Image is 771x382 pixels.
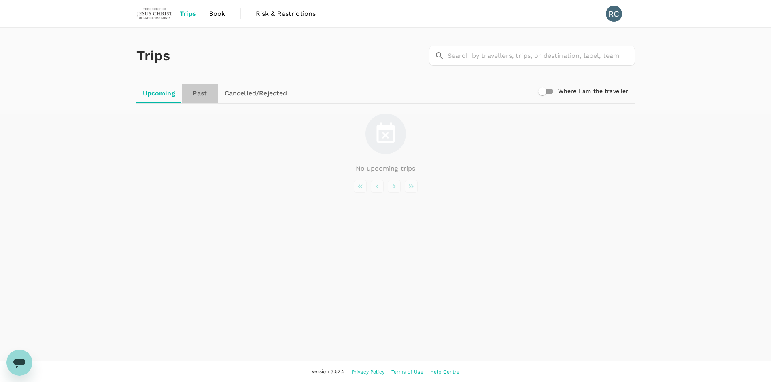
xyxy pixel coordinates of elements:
span: Privacy Policy [352,369,384,375]
a: Help Centre [430,367,460,376]
span: Trips [180,9,196,19]
span: Version 3.52.2 [312,368,345,376]
span: Risk & Restrictions [256,9,316,19]
h1: Trips [136,28,170,84]
span: Help Centre [430,369,460,375]
nav: pagination navigation [352,180,420,193]
a: Privacy Policy [352,367,384,376]
a: Terms of Use [391,367,423,376]
img: The Malaysian Church of Jesus Christ of Latter-day Saints [136,5,174,23]
div: RC [606,6,622,22]
span: Book [209,9,225,19]
a: Past [182,84,218,103]
p: No upcoming trips [356,164,416,173]
iframe: Button to launch messaging window [6,350,32,376]
input: Search by travellers, trips, or destination, label, team [448,46,635,66]
h6: Where I am the traveller [558,87,629,96]
a: Cancelled/Rejected [218,84,294,103]
a: Upcoming [136,84,182,103]
span: Terms of Use [391,369,423,375]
